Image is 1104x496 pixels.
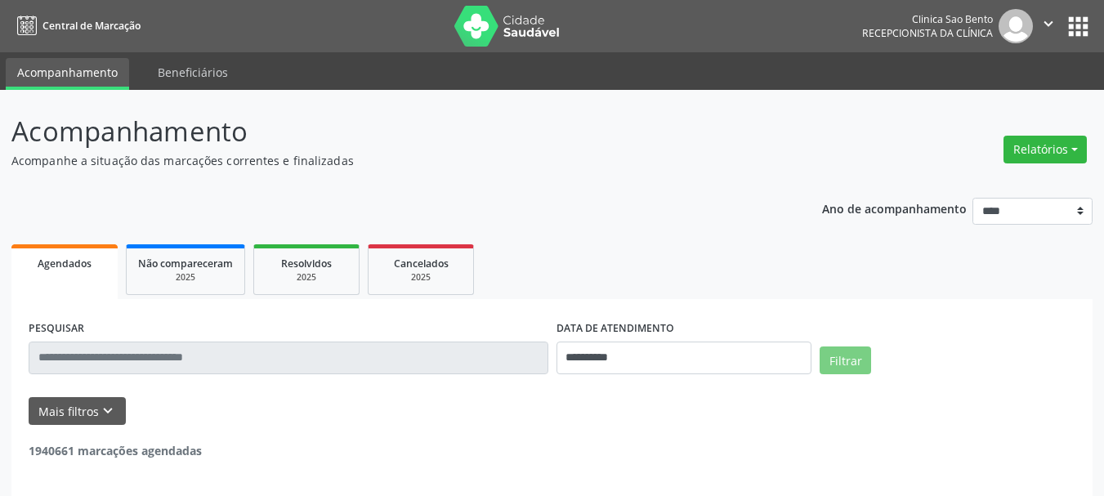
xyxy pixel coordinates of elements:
div: Clinica Sao Bento [862,12,993,26]
a: Acompanhamento [6,58,129,90]
p: Acompanhamento [11,111,768,152]
button: apps [1064,12,1093,41]
i:  [1039,15,1057,33]
div: 2025 [380,271,462,284]
label: DATA DE ATENDIMENTO [556,316,674,342]
span: Agendados [38,257,92,270]
p: Ano de acompanhamento [822,198,967,218]
div: 2025 [138,271,233,284]
span: Não compareceram [138,257,233,270]
a: Central de Marcação [11,12,141,39]
a: Beneficiários [146,58,239,87]
span: Resolvidos [281,257,332,270]
button:  [1033,9,1064,43]
span: Central de Marcação [42,19,141,33]
button: Mais filtroskeyboard_arrow_down [29,397,126,426]
img: img [999,9,1033,43]
strong: 1940661 marcações agendadas [29,443,202,458]
div: 2025 [266,271,347,284]
span: Recepcionista da clínica [862,26,993,40]
span: Cancelados [394,257,449,270]
button: Relatórios [1003,136,1087,163]
label: PESQUISAR [29,316,84,342]
p: Acompanhe a situação das marcações correntes e finalizadas [11,152,768,169]
i: keyboard_arrow_down [99,402,117,420]
button: Filtrar [820,346,871,374]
